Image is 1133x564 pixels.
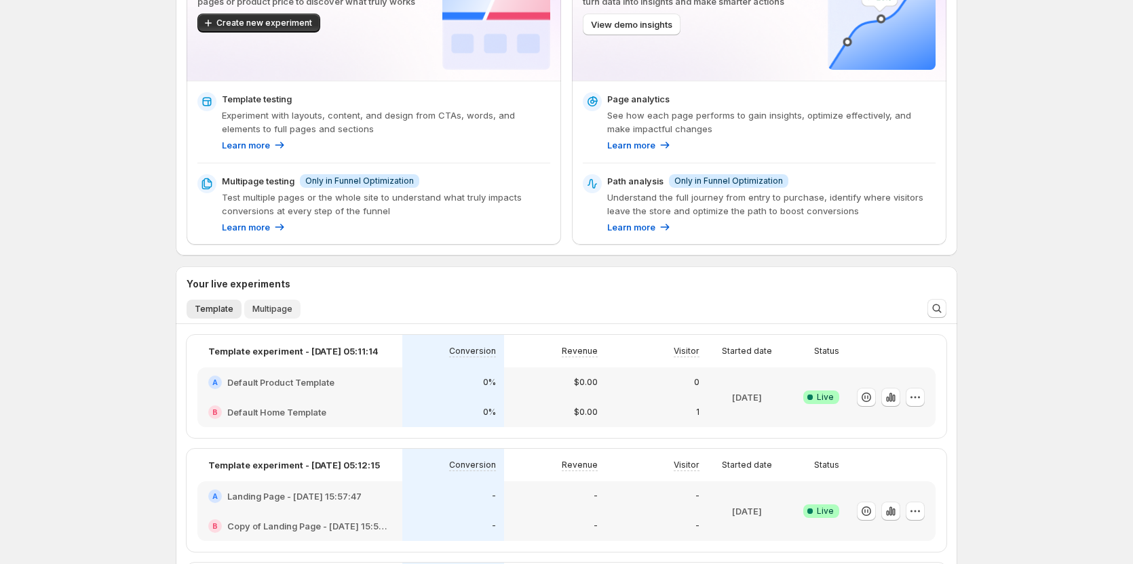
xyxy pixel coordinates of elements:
[208,458,380,472] p: Template experiment - [DATE] 05:12:15
[216,18,312,28] span: Create new experiment
[227,519,391,533] h2: Copy of Landing Page - [DATE] 15:57:47
[212,492,218,500] h2: A
[607,174,664,188] p: Path analysis
[591,18,672,31] span: View demo insights
[222,138,270,152] p: Learn more
[722,346,772,357] p: Started date
[227,489,362,503] h2: Landing Page - [DATE] 15:57:47
[562,346,598,357] p: Revenue
[607,138,672,152] a: Learn more
[695,521,699,531] p: -
[222,174,294,188] p: Multipage testing
[492,491,496,502] p: -
[195,304,233,315] span: Template
[483,407,496,418] p: 0%
[696,407,699,418] p: 1
[607,190,936,218] p: Understand the full journey from entry to purchase, identify where visitors leave the store and o...
[695,491,699,502] p: -
[732,504,762,518] p: [DATE]
[562,460,598,470] p: Revenue
[814,460,839,470] p: Status
[927,299,946,318] button: Search and filter results
[732,390,762,404] p: [DATE]
[594,491,598,502] p: -
[817,392,834,403] span: Live
[449,460,496,470] p: Conversion
[449,346,496,357] p: Conversion
[222,92,292,106] p: Template testing
[222,138,286,152] a: Learn more
[607,108,936,136] p: See how each page performs to gain insights, optimize effectively, and make impactful changes
[674,460,699,470] p: Visitor
[583,14,680,35] button: View demo insights
[607,138,655,152] p: Learn more
[607,220,672,234] a: Learn more
[483,377,496,388] p: 0%
[694,377,699,388] p: 0
[574,377,598,388] p: $0.00
[814,346,839,357] p: Status
[607,220,655,234] p: Learn more
[212,378,218,386] h2: A
[212,522,218,530] h2: B
[197,14,320,33] button: Create new experiment
[492,521,496,531] p: -
[722,460,772,470] p: Started date
[208,344,379,358] p: Template experiment - [DATE] 05:11:14
[674,346,699,357] p: Visitor
[607,92,670,106] p: Page analytics
[574,407,598,418] p: $0.00
[594,521,598,531] p: -
[227,376,334,389] h2: Default Product Template
[222,108,550,136] p: Experiment with layouts, content, and design from CTAs, words, and elements to full pages and sec...
[817,506,834,517] span: Live
[212,408,218,416] h2: B
[222,220,286,234] a: Learn more
[187,277,290,291] h3: Your live experiments
[222,220,270,234] p: Learn more
[227,405,326,419] h2: Default Home Template
[674,176,783,186] span: Only in Funnel Optimization
[252,304,292,315] span: Multipage
[222,190,550,218] p: Test multiple pages or the whole site to understand what truly impacts conversions at every step ...
[305,176,414,186] span: Only in Funnel Optimization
